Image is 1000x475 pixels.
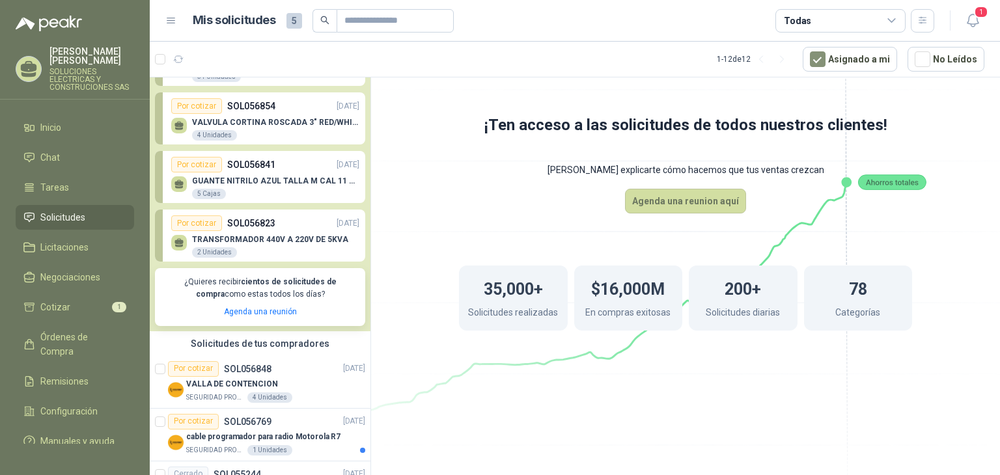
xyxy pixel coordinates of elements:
b: cientos de solicitudes de compra [196,277,337,299]
img: Company Logo [168,435,184,450]
a: Remisiones [16,369,134,394]
img: Logo peakr [16,16,82,31]
h1: 35,000+ [484,273,543,302]
p: Solicitudes diarias [706,305,780,323]
p: TRANSFORMADOR 440V A 220V DE 5KVA [192,235,348,244]
div: 4 Unidades [247,392,292,403]
p: ¿Quieres recibir como estas todos los días? [163,276,357,301]
span: Manuales y ayuda [40,434,115,448]
button: 1 [961,9,984,33]
span: Cotizar [40,300,70,314]
p: VALVULA CORTINA ROSCADA 3" RED/WHITE [192,118,359,127]
p: En compras exitosas [585,305,671,323]
p: SOL056841 [227,157,275,172]
p: Solicitudes realizadas [468,305,558,323]
img: Company Logo [168,382,184,398]
button: Agenda una reunion aquí [625,189,746,213]
p: Categorías [835,305,880,323]
a: Tareas [16,175,134,200]
div: Por cotizar [168,361,219,377]
div: Por cotizarSOL056856[DATE] Monocontrol - para entrega en Pance - [GEOGRAPHIC_DATA]31 UnidadesPor ... [150,12,370,331]
a: Configuración [16,399,134,424]
p: [DATE] [337,100,359,113]
h1: 200+ [725,273,761,302]
div: Todas [784,14,811,28]
span: 1 [974,6,988,18]
p: SOL056769 [224,417,271,426]
p: cable programador para radio Motorola R7 [186,431,340,443]
span: Inicio [40,120,61,135]
span: Negociaciones [40,270,100,284]
a: Negociaciones [16,265,134,290]
div: 1 Unidades [247,445,292,455]
p: [DATE] [343,415,365,428]
span: Órdenes de Compra [40,330,122,359]
div: 5 Cajas [192,189,226,199]
p: [DATE] [337,217,359,230]
div: Por cotizar [171,98,222,114]
div: Por cotizar [171,157,222,172]
a: Agenda una reunión [224,307,297,316]
button: No Leídos [908,47,984,72]
div: Solicitudes de tus compradores [150,331,370,356]
p: SEGURIDAD PROVISER LTDA [186,445,245,455]
p: [PERSON_NAME] [PERSON_NAME] [49,47,134,65]
span: Tareas [40,180,69,195]
p: SOL056854 [227,99,275,113]
span: Solicitudes [40,210,85,224]
span: Licitaciones [40,240,89,254]
a: Solicitudes [16,205,134,230]
p: [DATE] [343,362,365,375]
p: SEGURIDAD PROVISER LTDA [186,392,245,403]
span: Chat [40,150,60,165]
div: 2 Unidades [192,247,237,258]
button: Asignado a mi [803,47,897,72]
a: Por cotizarSOL056854[DATE] VALVULA CORTINA ROSCADA 3" RED/WHITE4 Unidades [155,92,365,144]
span: Remisiones [40,374,89,388]
h1: Mis solicitudes [193,11,276,30]
p: SOL056848 [224,364,271,373]
a: Por cotizarSOL056848[DATE] Company LogoVALLA DE CONTENCIONSEGURIDAD PROVISER LTDA4 Unidades [150,356,370,409]
a: Licitaciones [16,235,134,260]
a: Inicio [16,115,134,140]
a: Manuales y ayuda [16,429,134,454]
p: GUANTE NITRILO AZUL TALLA M CAL 11 CAJA x 100 UND [192,176,359,185]
span: search [320,16,329,25]
span: 5 [286,13,302,29]
a: Por cotizarSOL056769[DATE] Company Logocable programador para radio Motorola R7SEGURIDAD PROVISER... [150,409,370,461]
span: Configuración [40,404,98,418]
p: SOL056823 [227,216,275,230]
div: 4 Unidades [192,130,237,141]
h1: 78 [849,273,867,302]
h1: $16,000M [591,273,665,302]
a: Chat [16,145,134,170]
a: Por cotizarSOL056823[DATE] TRANSFORMADOR 440V A 220V DE 5KVA2 Unidades [155,210,365,262]
div: Por cotizar [168,414,219,429]
div: Por cotizar [171,215,222,231]
a: Órdenes de Compra [16,325,134,364]
p: [DATE] [337,159,359,171]
a: Por cotizarSOL056841[DATE] GUANTE NITRILO AZUL TALLA M CAL 11 CAJA x 100 UND5 Cajas [155,151,365,203]
span: 1 [112,302,126,312]
p: SOLUCIONES ELECTRICAS Y CONSTRUCIONES SAS [49,68,134,91]
a: Cotizar1 [16,295,134,319]
div: 1 - 12 de 12 [717,49,792,70]
p: VALLA DE CONTENCION [186,378,278,390]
